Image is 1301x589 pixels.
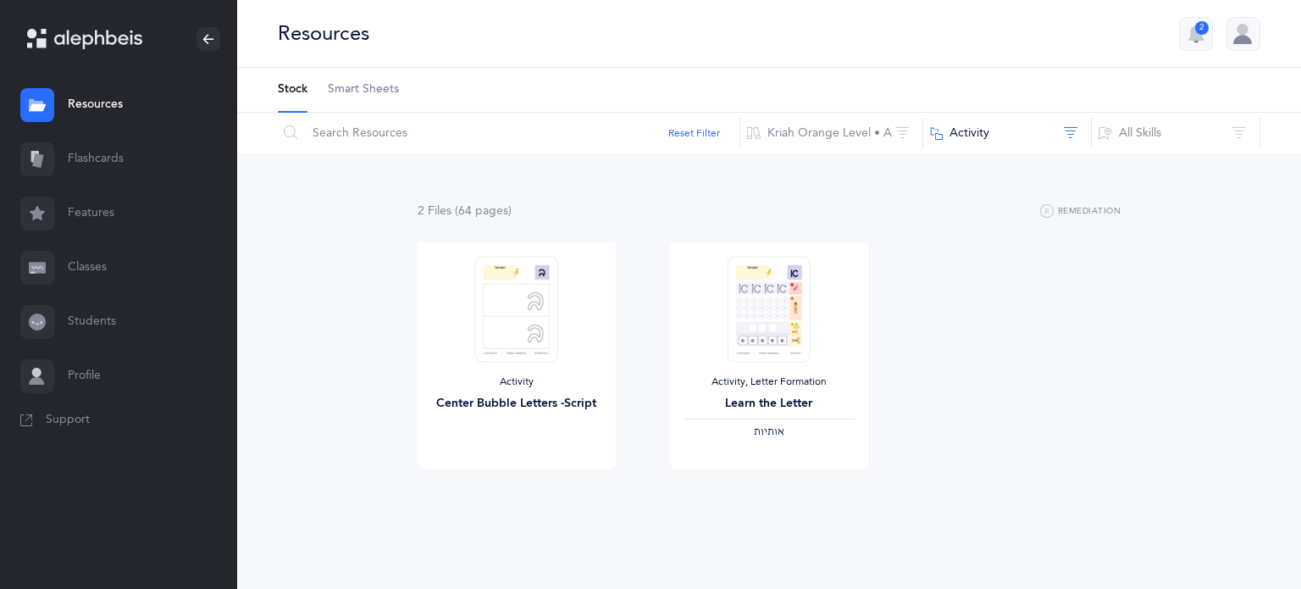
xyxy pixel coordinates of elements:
[431,395,602,413] div: Center Bubble Letters -Script
[1091,113,1260,153] button: All Skills
[46,412,90,429] span: Support
[1195,21,1209,35] div: 2
[1179,17,1213,51] button: 2
[277,113,740,153] input: Search Resources
[418,204,451,218] span: 2 File
[922,113,1092,153] button: Activity
[455,204,512,218] span: (64 page )
[739,113,923,153] button: Kriah Orange Level • A
[328,81,399,98] span: Smart Sheets
[1040,202,1121,222] button: Remediation
[475,256,558,362] img: Center_Bubble_Letters_-Script_thumbnail_1658963528.png
[754,425,784,437] span: ‫אותיות‬
[668,125,720,141] button: Reset Filter
[684,375,855,389] div: Activity, Letter Formation
[278,19,369,47] div: Resources
[446,204,451,218] span: s
[503,204,508,218] span: s
[728,256,811,362] img: Learn_the_letter_-_Script_thumbnail_1658974463.png
[684,395,855,413] div: Learn the Letter
[431,375,602,389] div: Activity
